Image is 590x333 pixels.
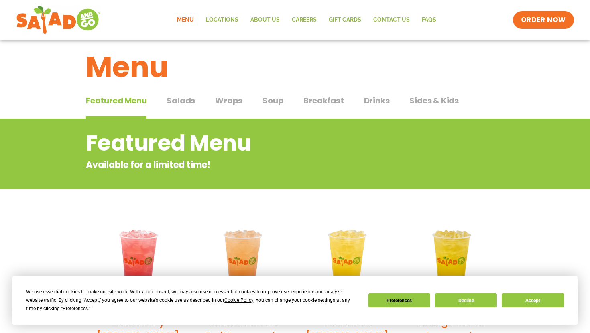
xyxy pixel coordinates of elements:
div: Cookie Consent Prompt [12,276,578,325]
span: Sides & Kids [409,95,459,107]
span: Preferences [63,306,88,311]
h2: Featured Menu [86,127,439,159]
a: Locations [200,11,244,29]
span: ORDER NOW [521,15,566,25]
a: FAQs [416,11,442,29]
button: Accept [502,293,564,307]
img: Product photo for Blackberry Bramble Lemonade [92,216,185,309]
img: new-SAG-logo-768×292 [16,4,101,36]
h1: Menu [86,45,504,89]
img: Product photo for Summer Stone Fruit Lemonade [197,216,289,309]
span: Soup [262,95,283,107]
img: Product photo for Sunkissed Yuzu Lemonade [301,216,394,309]
a: ORDER NOW [513,11,574,29]
a: GIFT CARDS [323,11,367,29]
button: Preferences [368,293,430,307]
button: Decline [435,293,497,307]
a: Menu [171,11,200,29]
span: Salads [167,95,195,107]
span: Featured Menu [86,95,146,107]
a: About Us [244,11,286,29]
div: We use essential cookies to make our site work. With your consent, we may also use non-essential ... [26,288,358,313]
nav: Menu [171,11,442,29]
span: Wraps [215,95,242,107]
div: Tabbed content [86,92,504,119]
span: Cookie Policy [224,297,253,303]
img: Product photo for Mango Grove Lemonade [406,216,498,309]
p: Available for a limited time! [86,158,439,172]
span: Drinks [364,95,390,107]
span: Breakfast [303,95,344,107]
a: Contact Us [367,11,416,29]
a: Careers [286,11,323,29]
